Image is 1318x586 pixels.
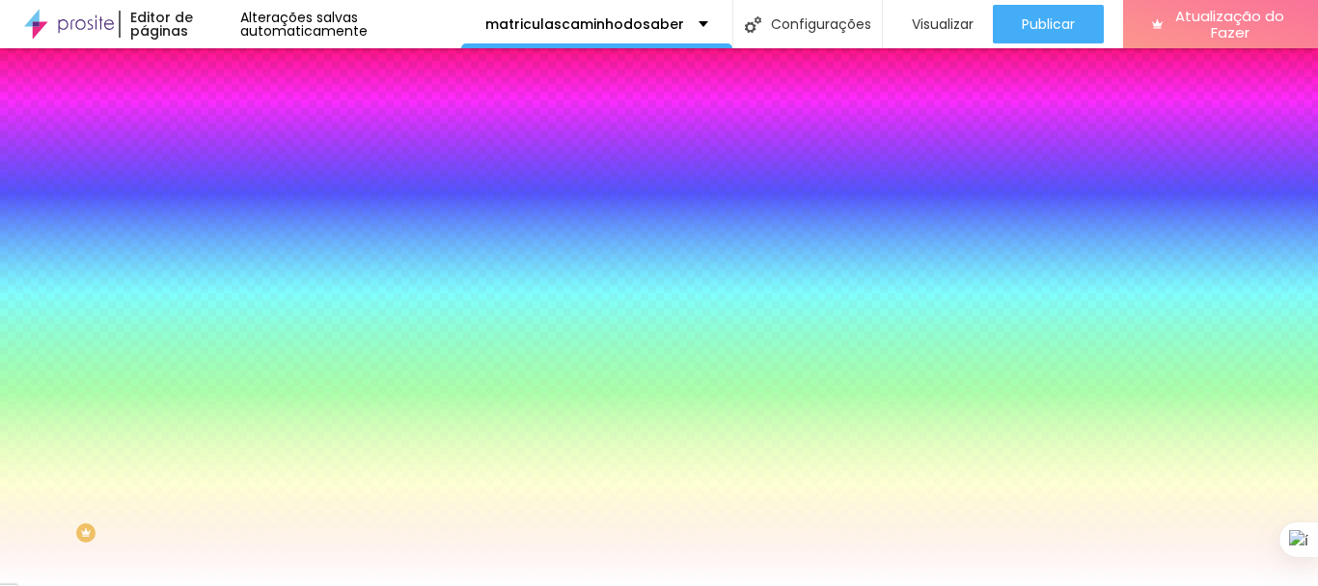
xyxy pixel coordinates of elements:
font: Alterações salvas automaticamente [240,8,368,41]
font: Editor de páginas [130,8,193,41]
button: Publicar [993,5,1104,43]
font: Configurações [771,14,871,34]
img: Ícone [745,16,761,33]
font: Atualização do Fazer [1175,6,1284,42]
font: matriculascaminhodosaber [485,14,684,34]
font: Visualizar [912,14,974,34]
font: Publicar [1022,14,1075,34]
button: Visualizar [883,5,993,43]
